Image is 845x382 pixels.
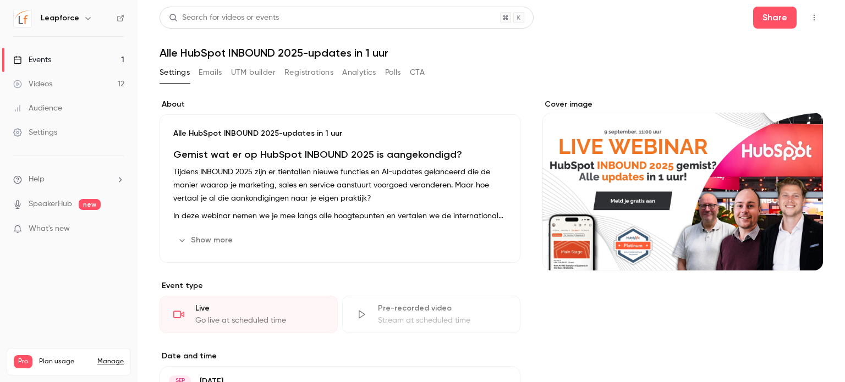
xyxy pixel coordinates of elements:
button: Show more [173,231,239,249]
h6: Leapforce [41,13,79,24]
a: SpeakerHub [29,198,72,210]
h1: Alle HubSpot INBOUND 2025-updates in 1 uur [160,46,823,59]
a: Manage [97,357,124,366]
div: Settings [13,127,57,138]
div: Search for videos or events [169,12,279,24]
section: Cover image [542,99,823,270]
div: Live [195,303,324,314]
label: Date and time [160,351,520,362]
button: UTM builder [231,64,276,81]
div: Videos [13,79,52,90]
li: help-dropdown-opener [13,174,124,185]
div: Stream at scheduled time [378,315,507,326]
button: Emails [199,64,222,81]
div: Pre-recorded video [378,303,507,314]
div: Pre-recorded videoStream at scheduled time [342,296,520,333]
label: About [160,99,520,110]
div: Go live at scheduled time [195,315,324,326]
button: Polls [385,64,401,81]
div: Events [13,54,51,65]
span: Plan usage [39,357,91,366]
button: Analytics [342,64,376,81]
span: Help [29,174,45,185]
button: Share [753,7,797,29]
button: Settings [160,64,190,81]
div: LiveGo live at scheduled time [160,296,338,333]
p: Tijdens INBOUND 2025 zijn er tientallen nieuwe functies en AI-updates gelanceerd die de manier wa... [173,165,507,205]
span: Pro [14,355,32,368]
p: Event type [160,280,520,291]
button: Registrations [284,64,333,81]
p: In deze webinar nemen we je mee langs alle hoogtepunten en vertalen we de internationale keynotes... [173,209,507,223]
p: Alle HubSpot INBOUND 2025-updates in 1 uur [173,128,507,139]
button: CTA [410,64,425,81]
img: Leapforce [14,9,31,27]
div: Audience [13,103,62,114]
span: new [79,199,101,210]
label: Cover image [542,99,823,110]
span: What's new [29,223,70,235]
h1: Gemist wat er op HubSpot INBOUND 2025 is aangekondigd? [173,148,507,161]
